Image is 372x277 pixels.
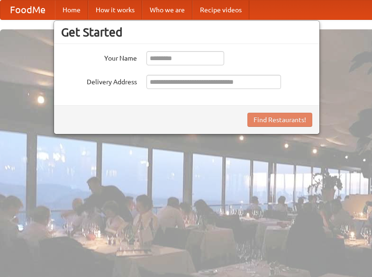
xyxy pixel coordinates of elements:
[61,51,137,63] label: Your Name
[88,0,142,19] a: How it works
[61,75,137,87] label: Delivery Address
[61,25,312,39] h3: Get Started
[0,0,55,19] a: FoodMe
[142,0,192,19] a: Who we are
[55,0,88,19] a: Home
[247,113,312,127] button: Find Restaurants!
[192,0,249,19] a: Recipe videos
